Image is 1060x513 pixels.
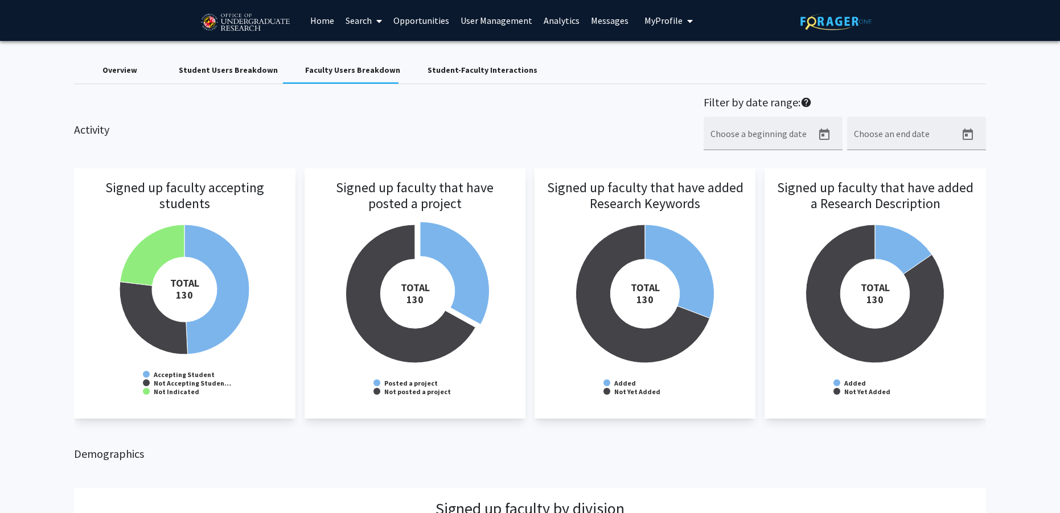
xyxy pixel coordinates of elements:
a: Analytics [538,1,585,40]
tspan: TOTAL 130 [170,276,199,301]
h2: Activity [74,96,109,136]
div: Faculty Users Breakdown [305,64,400,76]
h3: Signed up faculty that have added Research Keywords [546,180,744,243]
text: Not Accepting Studen… [154,379,231,387]
a: Opportunities [388,1,455,40]
div: Student Users Breakdown [179,64,278,76]
text: Not Indicated [154,387,199,396]
tspan: TOTAL 130 [861,281,890,306]
a: User Management [455,1,538,40]
text: Not Yet Added [614,387,660,396]
text: Added [844,379,866,387]
a: Home [305,1,340,40]
h2: Filter by date range: [704,96,986,112]
img: ForagerOne Logo [800,13,872,30]
span: My Profile [644,15,683,26]
h3: Signed up faculty accepting students [85,180,284,243]
h3: Signed up faculty that have posted a project [316,180,514,243]
tspan: TOTAL 130 [631,281,660,306]
a: Messages [585,1,634,40]
h2: Demographics [74,447,985,461]
iframe: Chat [9,462,48,504]
a: Search [340,1,388,40]
button: Open calendar [813,123,836,146]
h3: Signed up faculty that have added a Research Description [776,180,974,243]
text: Not posted a project [384,387,451,396]
div: Student-Faculty Interactions [428,64,537,76]
text: Accepting Student [153,370,215,379]
text: Not Yet Added [844,387,890,396]
tspan: TOTAL 130 [400,281,429,306]
div: Overview [102,64,137,76]
text: Added [614,379,636,387]
button: Open calendar [956,123,979,146]
img: University of Maryland Logo [197,9,293,37]
mat-icon: help [800,96,812,109]
text: Posted a project [384,379,438,387]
